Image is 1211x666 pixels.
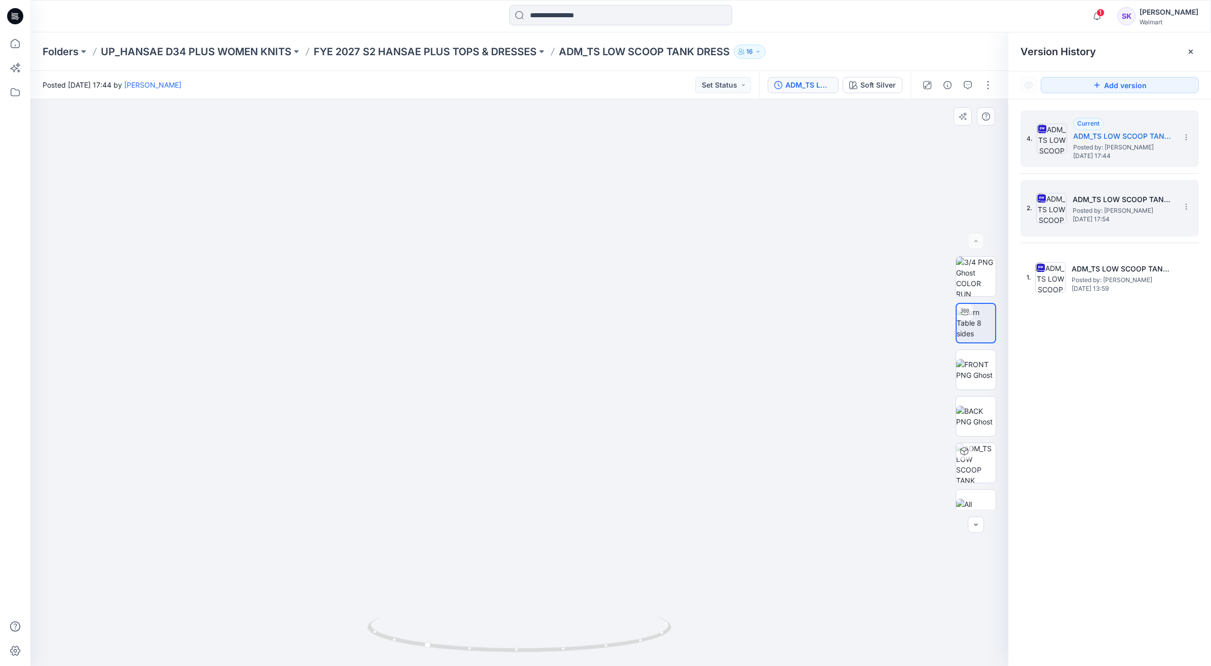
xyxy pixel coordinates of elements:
span: 1. [1027,273,1031,282]
button: Details [939,77,956,93]
a: Folders [43,45,79,59]
img: All colorways [956,499,996,520]
img: 3/4 PNG Ghost COLOR RUN [956,257,996,296]
button: Show Hidden Versions [1020,77,1037,93]
span: [DATE] 17:54 [1073,216,1174,223]
button: Add version [1041,77,1199,93]
a: UP_HANSAE D34 PLUS WOMEN KNITS [101,45,291,59]
img: ADM_TS LOW SCOOP TANK DRESS [1035,262,1066,293]
a: [PERSON_NAME] [124,81,181,89]
button: ADM_TS LOW SCOOP TANK DRESS [768,77,839,93]
a: FYE 2027 S2 HANSAE PLUS TOPS & DRESSES [314,45,537,59]
span: 4. [1027,134,1033,143]
span: 2. [1027,204,1032,213]
span: 1 [1096,9,1105,17]
div: ADM_TS LOW SCOOP TANK DRESS [785,80,832,91]
h5: ADM_TS LOW SCOOP TANK DRESS [1072,263,1173,275]
span: Current [1077,120,1100,127]
h5: ADM_TS LOW SCOOP TANK DRESS [1073,130,1175,142]
img: ADM_TS LOW SCOOP TANK DRESS [1037,124,1067,154]
img: ADM_TS LOW SCOOP TANK DRESS Soft Silver [956,443,996,483]
img: BACK PNG Ghost [956,406,996,427]
span: Posted by: Stephanie Kang [1072,275,1173,285]
img: FRONT PNG Ghost [956,359,996,380]
span: [DATE] 13:59 [1072,285,1173,292]
button: Close [1187,48,1195,56]
div: [PERSON_NAME] [1140,6,1198,18]
div: SK [1117,7,1136,25]
h5: ADM_TS LOW SCOOP TANK DRESS [1073,193,1174,206]
span: Posted [DATE] 17:44 by [43,80,181,90]
div: Soft Silver [860,80,896,91]
button: 16 [734,45,766,59]
span: Version History [1020,46,1096,58]
p: ADM_TS LOW SCOOP TANK DRESS [559,45,730,59]
span: Posted by: Stephanie Kang [1073,206,1174,216]
img: ADM_TS LOW SCOOP TANK DRESS [1036,193,1067,223]
div: Walmart [1140,18,1198,26]
span: Posted by: Stephanie Kang [1073,142,1175,152]
button: Soft Silver [843,77,902,93]
img: Turn Table 8 sides [957,307,995,339]
p: 16 [746,46,753,57]
span: [DATE] 17:44 [1073,152,1175,160]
